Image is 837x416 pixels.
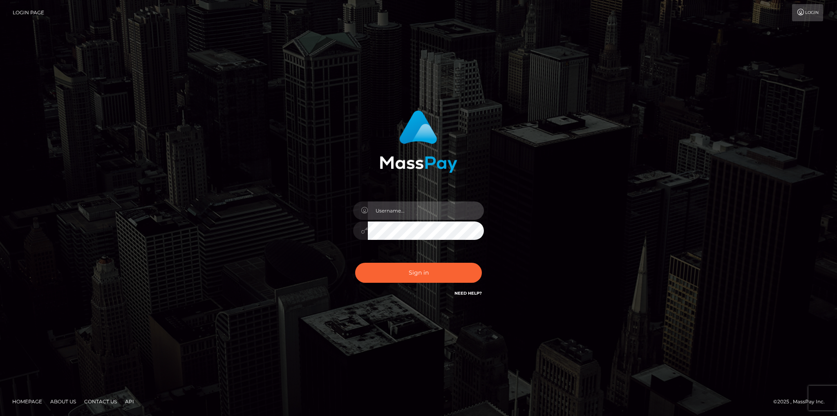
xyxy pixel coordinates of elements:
[773,397,831,406] div: © 2025 , MassPay Inc.
[9,395,45,408] a: Homepage
[13,4,44,21] a: Login Page
[792,4,823,21] a: Login
[368,201,484,220] input: Username...
[47,395,79,408] a: About Us
[122,395,137,408] a: API
[81,395,120,408] a: Contact Us
[355,263,482,283] button: Sign in
[380,110,457,173] img: MassPay Login
[454,291,482,296] a: Need Help?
